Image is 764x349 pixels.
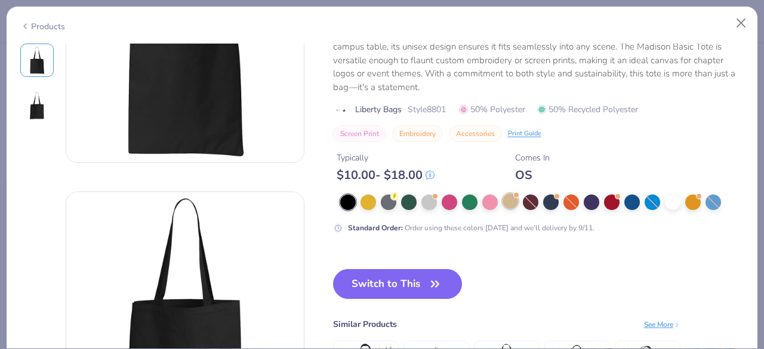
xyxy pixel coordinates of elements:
[337,168,435,183] div: $ 10.00 - $ 18.00
[459,103,525,116] span: 50% Polyester
[23,46,51,75] img: Front
[333,318,397,331] div: Similar Products
[337,152,435,164] div: Typically
[355,103,402,116] span: Liberty Bags
[537,103,638,116] span: 50% Recycled Polyester
[333,105,349,115] img: brand logo
[392,125,443,142] button: Embroidery
[348,222,594,233] div: Order using these colors [DATE] and we’ll delivery by 9/11.
[333,269,463,299] button: Switch to This
[515,152,550,164] div: Comes In
[644,319,680,329] div: See More
[449,125,502,142] button: Accessories
[333,125,386,142] button: Screen Print
[20,20,65,33] div: Products
[408,103,446,116] span: Style 8801
[730,12,753,35] button: Close
[23,91,51,120] img: Back
[508,128,541,138] div: Print Guide
[515,168,550,183] div: OS
[348,223,403,232] strong: Standard Order :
